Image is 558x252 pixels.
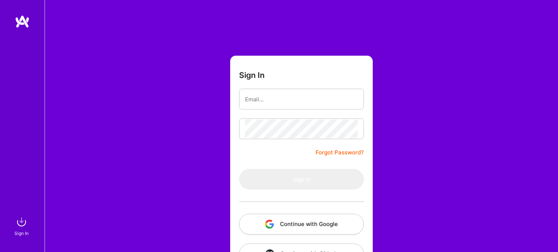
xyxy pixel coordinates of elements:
button: Continue with Google [239,214,364,235]
div: Sign In [14,229,29,237]
input: Email... [245,90,358,109]
img: sign in [14,215,29,229]
img: icon [265,220,274,229]
button: Sign In [239,169,364,190]
img: logo [15,15,30,28]
h3: Sign In [239,71,265,80]
a: sign inSign In [16,215,29,237]
a: Forgot Password? [316,148,364,157]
